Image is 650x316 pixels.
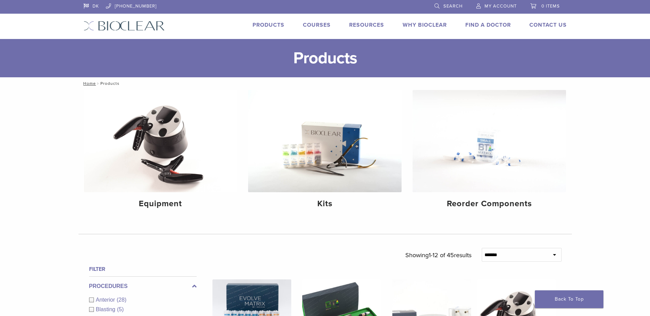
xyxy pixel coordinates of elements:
[96,306,117,312] span: Blasting
[84,90,237,214] a: Equipment
[89,265,197,273] h4: Filter
[413,90,566,214] a: Reorder Components
[84,21,165,31] img: Bioclear
[84,90,237,192] img: Equipment
[303,22,331,28] a: Courses
[443,3,463,9] span: Search
[413,90,566,192] img: Reorder Components
[253,22,284,28] a: Products
[349,22,384,28] a: Resources
[117,297,126,303] span: (28)
[96,297,117,303] span: Anterior
[405,248,471,262] p: Showing results
[89,282,197,290] label: Procedures
[535,290,603,308] a: Back To Top
[117,306,124,312] span: (5)
[96,82,100,85] span: /
[541,3,560,9] span: 0 items
[78,77,572,90] nav: Products
[529,22,567,28] a: Contact Us
[418,198,561,210] h4: Reorder Components
[81,81,96,86] a: Home
[403,22,447,28] a: Why Bioclear
[465,22,511,28] a: Find A Doctor
[248,90,402,214] a: Kits
[248,90,402,192] img: Kits
[254,198,396,210] h4: Kits
[89,198,232,210] h4: Equipment
[429,251,454,259] span: 1-12 of 45
[485,3,517,9] span: My Account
